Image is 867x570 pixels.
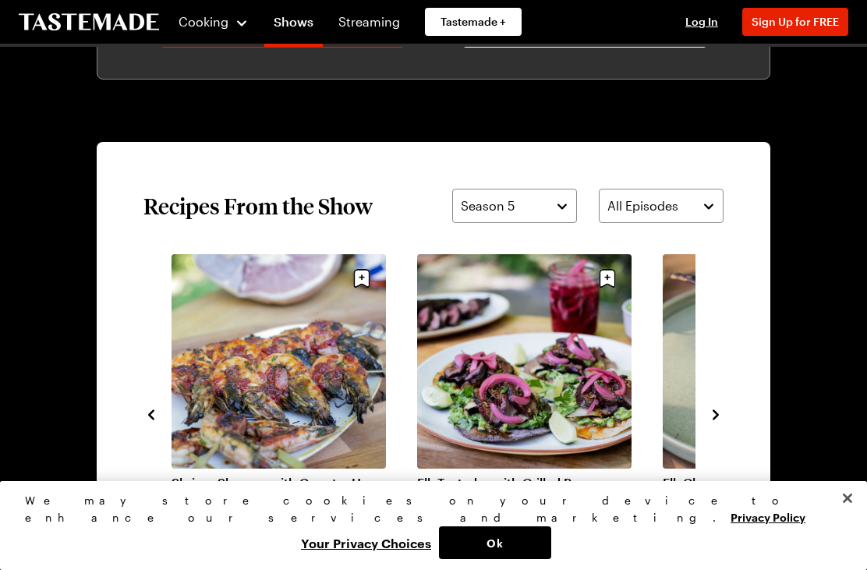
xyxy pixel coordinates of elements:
span: Sign Up for FREE [752,15,839,28]
a: To Tastemade Home Page [19,13,159,31]
span: Log In [685,15,718,28]
a: Shows [264,3,323,47]
span: Cooking [179,14,228,29]
div: We may store cookies on your device to enhance our services and marketing. [25,492,829,526]
button: navigate to previous item [143,404,159,423]
button: Sign Up for FREE [742,8,848,36]
button: Save recipe [347,264,377,293]
button: Season 5 [452,189,577,223]
button: Save recipe [593,264,622,293]
button: Close [830,481,865,515]
a: Tastemade + [425,8,522,36]
a: Elk Tostadas with Grilled Pears, Avocado and Salsa Macha [417,475,632,506]
h2: Recipes From the Show [143,192,373,220]
span: Season 5 [461,196,515,215]
button: Ok [439,526,551,559]
a: More information about your privacy, opens in a new tab [731,509,805,524]
span: All Episodes [607,196,678,215]
button: All Episodes [599,189,724,223]
span: Tastemade + [441,14,506,30]
button: Log In [671,14,733,30]
a: Shrimp Skewers with Country Ham and Pepper Jelly [172,475,386,506]
button: Your Privacy Choices [293,526,439,559]
button: navigate to next item [708,404,724,423]
div: Privacy [25,492,829,559]
button: Cooking [178,3,249,41]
